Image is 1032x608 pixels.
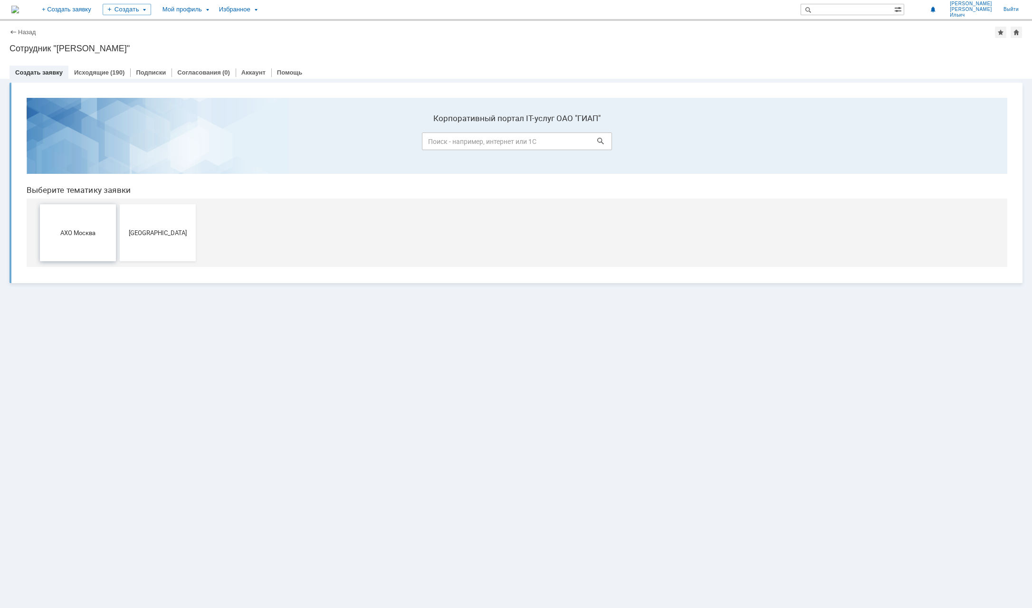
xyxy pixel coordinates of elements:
a: Согласования [177,69,221,76]
a: Помощь [277,69,302,76]
a: Создать заявку [15,69,63,76]
div: (190) [110,69,124,76]
input: Поиск - например, интернет или 1С [403,42,593,60]
a: Подписки [136,69,166,76]
span: [PERSON_NAME] [950,7,992,12]
img: logo [11,6,19,13]
span: [PERSON_NAME] [950,1,992,7]
span: [GEOGRAPHIC_DATA] [104,139,174,146]
span: Ильич [950,12,992,18]
a: Перейти на домашнюю страницу [11,6,19,13]
label: Корпоративный портал IT-услуг ОАО "ГИАП" [403,23,593,33]
a: Исходящие [74,69,109,76]
span: АХО Москва [24,139,94,146]
header: Выберите тематику заявки [8,95,988,104]
div: Создать [103,4,151,15]
span: Расширенный поиск [894,4,904,13]
div: Сделать домашней страницей [1011,27,1022,38]
a: Аккаунт [241,69,266,76]
a: Назад [18,28,36,36]
button: [GEOGRAPHIC_DATA] [101,114,177,171]
div: Добавить в избранное [995,27,1006,38]
button: АХО Москва [21,114,97,171]
div: (0) [222,69,230,76]
div: Сотрудник "[PERSON_NAME]" [10,44,1022,53]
